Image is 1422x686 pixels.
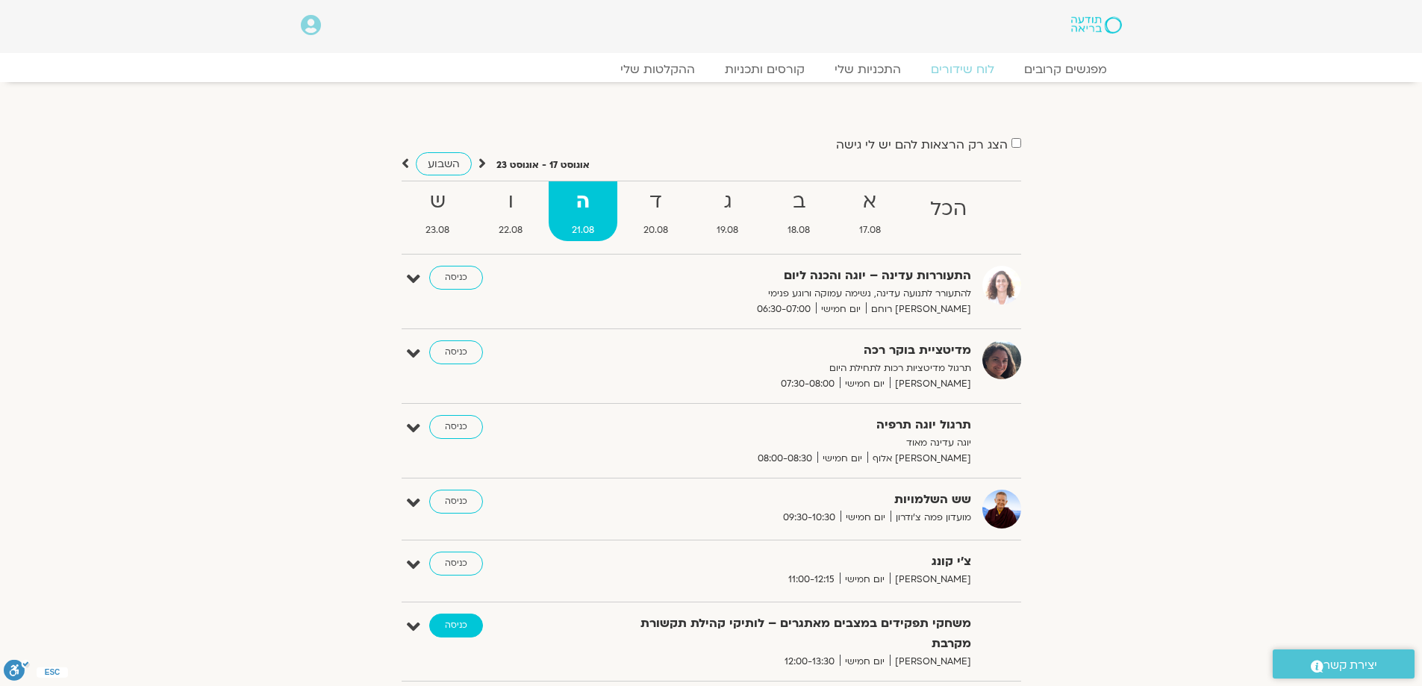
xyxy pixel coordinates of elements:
[840,654,890,670] span: יום חמישי
[301,62,1122,77] nav: Menu
[429,415,483,439] a: כניסה
[416,152,472,175] a: השבוע
[403,185,473,219] strong: ש
[764,185,833,219] strong: ב
[817,451,867,467] span: יום חמישי
[783,572,840,587] span: 11:00-12:15
[836,181,904,241] a: א17.08
[403,181,473,241] a: ש23.08
[428,157,460,171] span: השבוע
[816,302,866,317] span: יום חמישי
[890,376,971,392] span: [PERSON_NAME]
[620,185,691,219] strong: ד
[836,185,904,219] strong: א
[891,510,971,526] span: מועדון פמה צ'ודרון
[605,361,971,376] p: תרגול מדיטציות רכות לתחילת היום
[1009,62,1122,77] a: מפגשים קרובים
[549,222,617,238] span: 21.08
[429,340,483,364] a: כניסה
[429,614,483,637] a: כניסה
[429,552,483,576] a: כניסה
[752,451,817,467] span: 08:00-08:30
[866,302,971,317] span: [PERSON_NAME] רוחם
[840,572,890,587] span: יום חמישי
[836,222,904,238] span: 17.08
[890,654,971,670] span: [PERSON_NAME]
[907,193,990,226] strong: הכל
[841,510,891,526] span: יום חמישי
[764,222,833,238] span: 18.08
[710,62,820,77] a: קורסים ותכניות
[916,62,1009,77] a: לוח שידורים
[836,138,1008,152] label: הצג רק הרצאות להם יש לי גישה
[605,435,971,451] p: יוגה עדינה מאוד
[605,340,971,361] strong: מדיטציית בוקר רכה
[429,266,483,290] a: כניסה
[605,490,971,510] strong: שש השלמויות
[764,181,833,241] a: ב18.08
[496,158,590,173] p: אוגוסט 17 - אוגוסט 23
[840,376,890,392] span: יום חמישי
[907,181,990,241] a: הכל
[429,490,483,514] a: כניסה
[549,185,617,219] strong: ה
[1273,649,1415,679] a: יצירת קשר
[605,614,971,654] strong: משחקי תפקידים במצבים מאתגרים – לותיקי קהילת תקשורת מקרבת
[778,510,841,526] span: 09:30-10:30
[620,181,691,241] a: ד20.08
[1323,655,1377,676] span: יצירת קשר
[549,181,617,241] a: ה21.08
[890,572,971,587] span: [PERSON_NAME]
[605,286,971,302] p: להתעורר לתנועה עדינה, נשימה עמוקה ורוגע פנימי
[620,222,691,238] span: 20.08
[867,451,971,467] span: [PERSON_NAME] אלוף
[694,185,762,219] strong: ג
[820,62,916,77] a: התכניות שלי
[694,181,762,241] a: ג19.08
[475,185,546,219] strong: ו
[779,654,840,670] span: 12:00-13:30
[605,552,971,572] strong: צ'י קונג
[605,62,710,77] a: ההקלטות שלי
[694,222,762,238] span: 19.08
[752,302,816,317] span: 06:30-07:00
[475,222,546,238] span: 22.08
[475,181,546,241] a: ו22.08
[605,415,971,435] strong: תרגול יוגה תרפיה
[403,222,473,238] span: 23.08
[605,266,971,286] strong: התעוררות עדינה – יוגה והכנה ליום
[776,376,840,392] span: 07:30-08:00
